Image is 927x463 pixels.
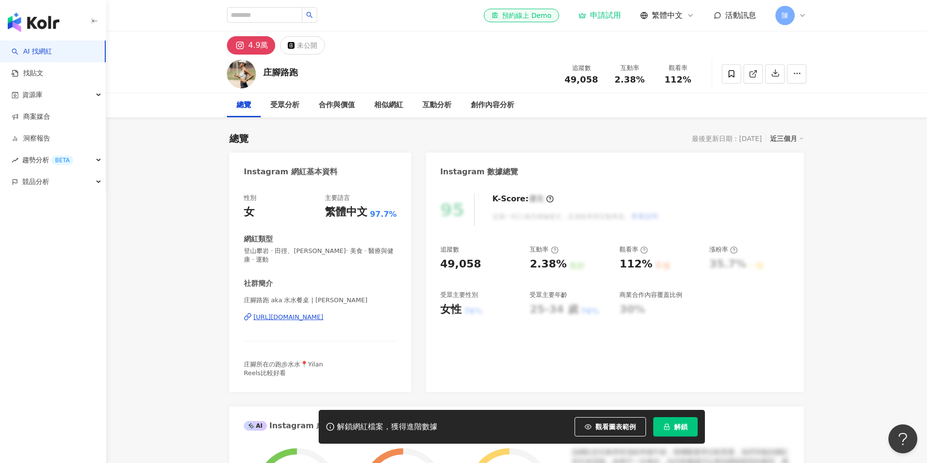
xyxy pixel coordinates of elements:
[595,423,636,431] span: 觀看圖表範例
[664,75,691,84] span: 112%
[244,279,273,289] div: 社群簡介
[270,99,299,111] div: 受眾分析
[370,209,397,220] span: 97.7%
[229,132,249,145] div: 總覽
[563,63,600,73] div: 追蹤數
[263,66,298,78] div: 庄腳路跑
[227,59,256,88] img: KOL Avatar
[319,99,355,111] div: 合作與價值
[770,132,804,145] div: 近三個月
[440,302,462,317] div: 女性
[653,417,698,436] button: 解鎖
[440,245,459,254] div: 追蹤數
[692,135,762,142] div: 最後更新日期：[DATE]
[248,39,268,52] div: 4.9萬
[492,194,554,204] div: K-Score :
[440,291,478,299] div: 受眾主要性別
[578,11,621,20] a: 申請試用
[530,291,567,299] div: 受眾主要年齡
[22,84,42,106] span: 資源庫
[227,36,275,55] button: 4.9萬
[8,13,59,32] img: logo
[244,296,397,305] span: 庄腳路跑 aka 水水餐桌 | [PERSON_NAME]
[660,63,696,73] div: 觀看率
[325,205,367,220] div: 繁體中文
[12,69,43,78] a: 找貼文
[674,423,688,431] span: 解鎖
[244,313,397,322] a: [URL][DOMAIN_NAME]
[244,361,323,377] span: 庄腳所在の跑步水水📍Yilan Reels比較好看
[22,149,73,171] span: 趨勢分析
[244,205,254,220] div: 女
[325,194,350,202] div: 主要語言
[564,74,598,84] span: 49,058
[652,10,683,21] span: 繁體中文
[530,245,558,254] div: 互動率
[619,291,682,299] div: 商業合作內容覆蓋比例
[244,194,256,202] div: 性別
[530,257,566,272] div: 2.38%
[51,155,73,165] div: BETA
[611,63,648,73] div: 互動率
[306,12,313,18] span: search
[440,257,481,272] div: 49,058
[440,167,519,177] div: Instagram 數據總覽
[575,417,646,436] button: 觀看圖表範例
[244,234,273,244] div: 網紅類型
[297,39,317,52] div: 未公開
[337,422,437,432] div: 解鎖網紅檔案，獲得進階數據
[253,313,323,322] div: [URL][DOMAIN_NAME]
[725,11,756,20] span: 活動訊息
[663,423,670,430] span: lock
[280,36,325,55] button: 未公開
[492,11,551,20] div: 預約線上 Demo
[22,171,49,193] span: 競品分析
[422,99,451,111] div: 互動分析
[12,134,50,143] a: 洞察報告
[244,167,337,177] div: Instagram 網紅基本資料
[374,99,403,111] div: 相似網紅
[484,9,559,22] a: 預約線上 Demo
[237,99,251,111] div: 總覽
[782,10,788,21] span: 陳
[619,245,648,254] div: 觀看率
[12,47,52,56] a: searchAI 找網紅
[471,99,514,111] div: 創作內容分析
[709,245,738,254] div: 漲粉率
[619,257,652,272] div: 112%
[244,247,397,264] span: 登山攀岩 · 田徑、[PERSON_NAME]· 美食 · 醫療與健康 · 運動
[12,112,50,122] a: 商案媒合
[12,157,18,164] span: rise
[615,75,645,84] span: 2.38%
